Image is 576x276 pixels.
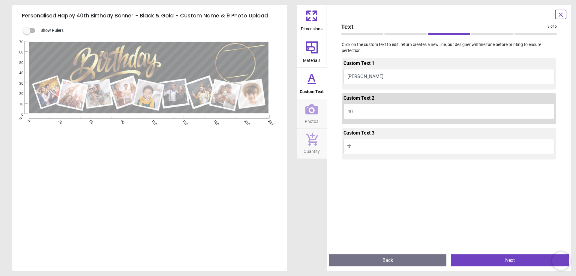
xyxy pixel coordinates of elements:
h5: Personalised Happy 40th Birthday Banner - Black & Gold - Custom Name & 9 Photo Upload [22,10,277,22]
span: 3 of 5 [547,24,557,29]
button: Quantity [297,129,327,159]
p: Click on the custom text to edit, return creates a new line, our designer will fine tune before p... [336,42,562,53]
span: 40 [12,71,23,76]
button: Custom Text [297,68,327,99]
span: 60 [12,50,23,55]
span: Quantity [304,146,320,155]
span: Text [341,22,548,31]
span: Dimensions [301,23,322,32]
button: Photos [297,99,327,129]
button: [PERSON_NAME] [343,69,555,84]
span: 50 [12,60,23,65]
span: Materials [303,55,320,64]
span: Custom Text [300,86,324,95]
span: 70 [12,40,23,45]
span: Custom Text 2 [343,95,374,101]
button: Materials [297,36,327,68]
div: Show Rulers [27,27,287,34]
button: Dimensions [297,5,327,36]
span: th [347,144,352,149]
span: 0 [12,112,23,117]
span: 30 [12,81,23,86]
button: Next [451,254,569,266]
span: Custom Text 3 [343,130,374,136]
span: 20 [12,91,23,96]
button: 40 [343,104,555,119]
span: Photos [305,116,318,125]
iframe: Brevo live chat [552,252,570,270]
span: 10 [12,102,23,107]
button: Back [329,254,447,266]
span: 40 [347,109,353,114]
button: th [343,139,555,154]
span: Custom Text 1 [343,60,374,66]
